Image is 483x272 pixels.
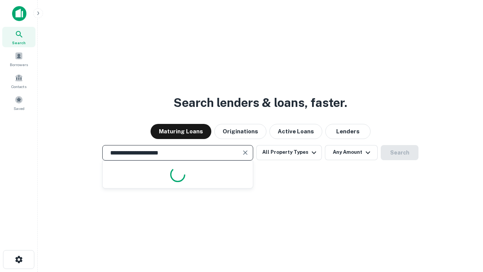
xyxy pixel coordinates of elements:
[11,83,26,90] span: Contacts
[174,94,347,112] h3: Search lenders & loans, faster.
[10,62,28,68] span: Borrowers
[2,93,35,113] a: Saved
[2,71,35,91] a: Contacts
[256,145,322,160] button: All Property Types
[151,124,211,139] button: Maturing Loans
[2,49,35,69] a: Borrowers
[269,124,322,139] button: Active Loans
[14,105,25,111] span: Saved
[325,124,371,139] button: Lenders
[445,212,483,248] iframe: Chat Widget
[12,40,26,46] span: Search
[214,124,266,139] button: Originations
[240,147,251,158] button: Clear
[2,27,35,47] a: Search
[12,6,26,21] img: capitalize-icon.png
[325,145,378,160] button: Any Amount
